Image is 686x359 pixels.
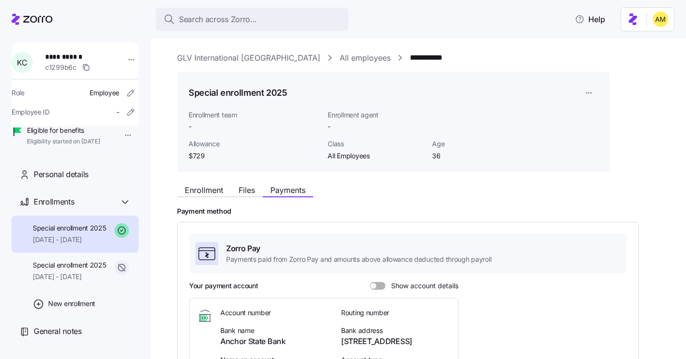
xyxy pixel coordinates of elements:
[48,299,95,308] span: New enrollment
[189,151,320,161] span: $729
[116,107,119,117] span: -
[220,308,330,318] span: Account number
[653,12,668,27] img: dfaaf2f2725e97d5ef9e82b99e83f4d7
[340,52,391,64] a: All employees
[226,243,491,255] span: Zorro Pay
[33,235,106,244] span: [DATE] - [DATE]
[328,110,424,120] span: Enrollment agent
[189,110,320,120] span: Enrollment team
[34,325,82,337] span: General notes
[226,255,491,264] span: Payments paid from Zorro Pay and amounts above allowance deducted through payroll
[328,151,424,161] span: All Employees
[189,281,258,291] h3: Your payment account
[239,186,255,194] span: Files
[189,139,320,149] span: Allowance
[185,186,223,194] span: Enrollment
[328,122,330,131] span: -
[27,126,100,135] span: Eligible for benefits
[341,326,450,335] span: Bank address
[34,196,74,208] span: Enrollments
[179,13,257,26] span: Search across Zorro...
[177,207,673,216] h2: Payment method
[33,272,106,282] span: [DATE] - [DATE]
[385,282,458,290] span: Show account details
[220,326,330,335] span: Bank name
[328,139,424,149] span: Class
[177,52,320,64] a: GLV International [GEOGRAPHIC_DATA]
[432,139,529,149] span: Age
[341,335,450,347] span: [STREET_ADDRESS]
[17,59,27,66] span: K C
[33,223,106,233] span: Special enrollment 2025
[33,260,106,270] span: Special enrollment 2025
[89,88,119,98] span: Employee
[12,107,50,117] span: Employee ID
[567,10,613,29] button: Help
[575,13,605,25] span: Help
[189,122,320,131] span: -
[45,63,76,72] span: c1299b6c
[156,8,348,31] button: Search across Zorro...
[27,138,100,146] span: Eligibility started on [DATE]
[34,168,89,180] span: Personal details
[270,186,305,194] span: Payments
[341,308,450,318] span: Routing number
[12,88,25,98] span: Role
[220,335,330,347] span: Anchor State Bank
[189,87,287,99] h1: Special enrollment 2025
[432,151,529,161] span: 36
